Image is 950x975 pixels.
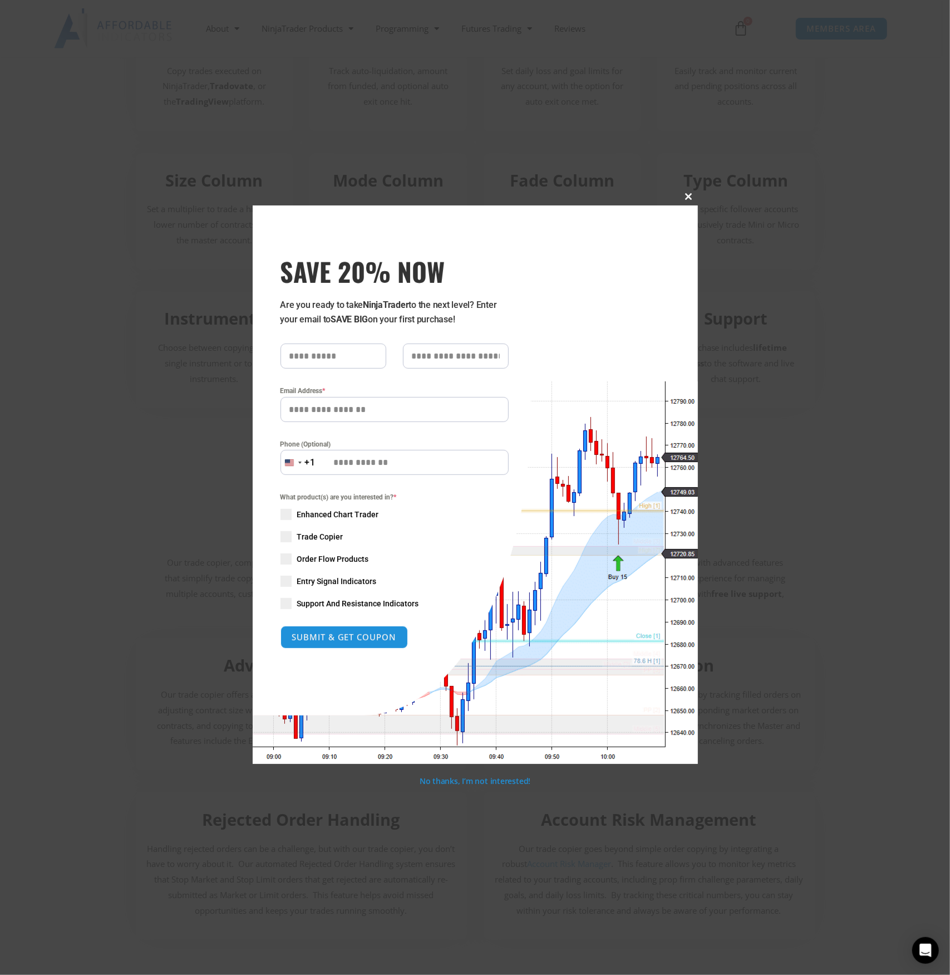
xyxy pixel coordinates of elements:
[297,509,379,520] span: Enhanced Chart Trader
[297,598,419,609] span: Support And Resistance Indicators
[280,385,509,396] label: Email Address
[280,509,509,520] label: Enhanced Chart Trader
[280,576,509,587] label: Entry Signal Indicators
[280,531,509,542] label: Trade Copier
[280,298,509,327] p: Are you ready to take to the next level? Enter your email to on your first purchase!
[280,450,316,475] button: Selected country
[912,937,939,964] div: Open Intercom Messenger
[297,531,343,542] span: Trade Copier
[280,439,509,450] label: Phone (Optional)
[363,300,408,310] strong: NinjaTrader
[280,626,408,649] button: SUBMIT & GET COUPON
[280,256,509,287] h3: SAVE 20% NOW
[420,776,530,786] a: No thanks, I’m not interested!
[331,314,368,325] strong: SAVE BIG
[280,598,509,609] label: Support And Resistance Indicators
[280,492,509,503] span: What product(s) are you interested in?
[297,553,369,565] span: Order Flow Products
[297,576,377,587] span: Entry Signal Indicators
[280,553,509,565] label: Order Flow Products
[305,455,316,470] div: +1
